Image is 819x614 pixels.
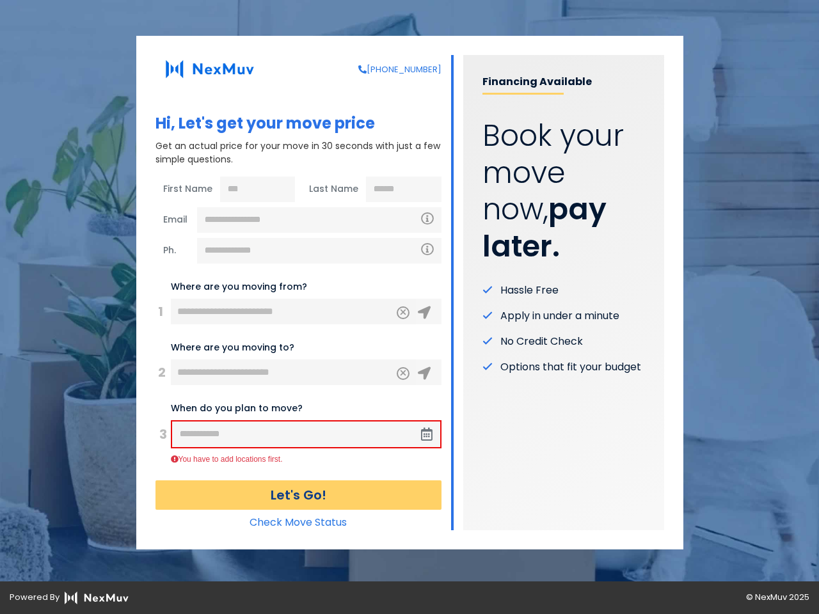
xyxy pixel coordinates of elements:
[171,299,416,324] input: 123 Main St, City, ST ZIP
[155,55,264,84] img: NexMuv
[171,280,307,294] label: Where are you moving from?
[155,139,441,166] p: Get an actual price for your move in 30 seconds with just a few simple questions.
[500,359,641,375] span: Options that fit your budget
[155,480,441,510] button: Let's Go!
[409,591,819,604] div: © NexMuv 2025
[171,341,294,354] label: Where are you moving to?
[155,177,220,202] span: First Name
[155,238,197,264] span: Ph.
[358,63,441,76] a: [PHONE_NUMBER]
[482,118,645,265] p: Book your move now,
[161,453,451,465] div: You have to add locations first.
[171,359,416,385] input: 456 Elm St, City, ST ZIP
[250,515,347,530] a: Check Move Status
[482,189,607,267] strong: pay later.
[482,74,645,95] p: Financing Available
[500,334,583,349] span: No Credit Check
[500,308,619,324] span: Apply in under a minute
[155,114,441,133] h1: Hi, Let's get your move price
[500,283,559,298] span: Hassle Free
[171,402,303,415] label: When do you plan to move?
[301,177,366,202] span: Last Name
[397,367,409,380] button: Clear
[397,306,409,319] button: Clear
[155,207,197,233] span: Email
